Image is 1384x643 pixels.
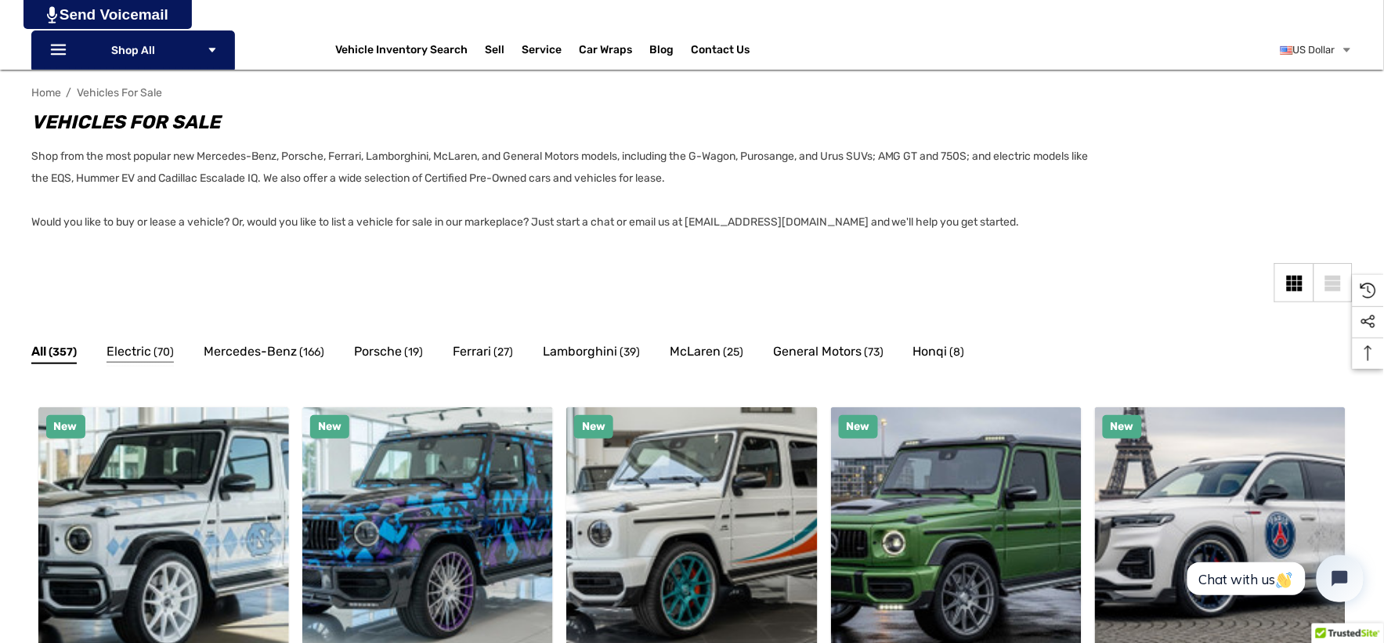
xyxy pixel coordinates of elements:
[1111,420,1134,433] span: New
[522,43,562,60] a: Service
[847,420,870,433] span: New
[404,342,423,363] span: (19)
[486,43,505,60] span: Sell
[49,342,77,363] span: (357)
[31,31,235,70] p: Shop All
[54,420,78,433] span: New
[1361,283,1376,298] svg: Recently Viewed
[154,342,174,363] span: (70)
[47,6,57,23] img: PjwhLS0gR2VuZXJhdG9yOiBHcmF2aXQuaW8gLS0+PHN2ZyB4bWxucz0iaHR0cDovL3d3dy53My5vcmcvMjAwMC9zdmciIHhtb...
[864,342,884,363] span: (73)
[1170,542,1377,616] iframe: Tidio Chat
[49,42,72,60] svg: Icon Line
[299,342,324,363] span: (166)
[543,341,640,367] a: Button Go To Sub Category Lamborghini
[31,146,1094,233] p: Shop from the most popular new Mercedes-Benz, Porsche, Ferrari, Lamborghini, McLaren, and General...
[670,341,721,362] span: McLaren
[453,341,491,362] span: Ferrari
[580,43,633,60] span: Car Wraps
[204,341,324,367] a: Button Go To Sub Category Mercedes-Benz
[493,342,513,363] span: (27)
[913,341,965,367] a: Button Go To Sub Category Honqi
[354,341,402,362] span: Porsche
[773,341,884,367] a: Button Go To Sub Category General Motors
[670,341,743,367] a: Button Go To Sub Category McLaren
[31,108,1094,136] h1: Vehicles For Sale
[1281,34,1353,66] a: USD
[773,341,862,362] span: General Motors
[486,34,522,66] a: Sell
[582,420,605,433] span: New
[543,341,617,362] span: Lamborghini
[620,342,640,363] span: (39)
[107,341,174,367] a: Button Go To Sub Category Electric
[207,45,218,56] svg: Icon Arrow Down
[31,341,46,362] span: All
[650,43,674,60] a: Blog
[1353,345,1384,361] svg: Top
[354,341,423,367] a: Button Go To Sub Category Porsche
[77,86,162,99] a: Vehicles For Sale
[204,341,297,362] span: Mercedes-Benz
[692,43,750,60] a: Contact Us
[318,420,341,433] span: New
[31,79,1353,107] nav: Breadcrumb
[950,342,965,363] span: (8)
[1274,263,1314,302] a: Grid View
[913,341,948,362] span: Honqi
[31,86,61,99] a: Home
[580,34,650,66] a: Car Wraps
[453,341,513,367] a: Button Go To Sub Category Ferrari
[107,341,151,362] span: Electric
[1361,314,1376,330] svg: Social Media
[723,342,743,363] span: (25)
[336,43,468,60] a: Vehicle Inventory Search
[1314,263,1353,302] a: List View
